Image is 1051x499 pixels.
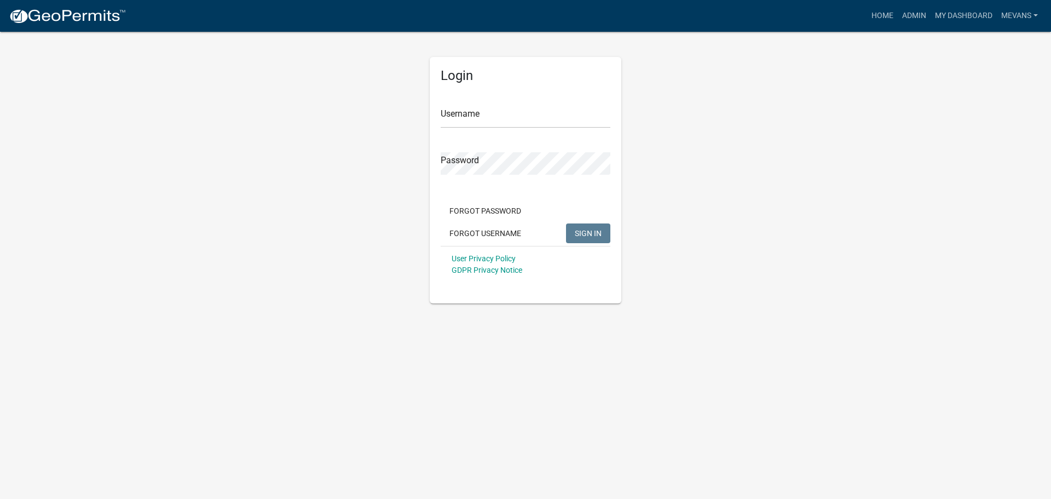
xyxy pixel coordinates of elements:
[997,5,1042,26] a: Mevans
[452,254,516,263] a: User Privacy Policy
[566,223,610,243] button: SIGN IN
[441,201,530,221] button: Forgot Password
[441,68,610,84] h5: Login
[441,223,530,243] button: Forgot Username
[575,228,602,237] span: SIGN IN
[867,5,898,26] a: Home
[898,5,931,26] a: Admin
[452,266,522,274] a: GDPR Privacy Notice
[931,5,997,26] a: My Dashboard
